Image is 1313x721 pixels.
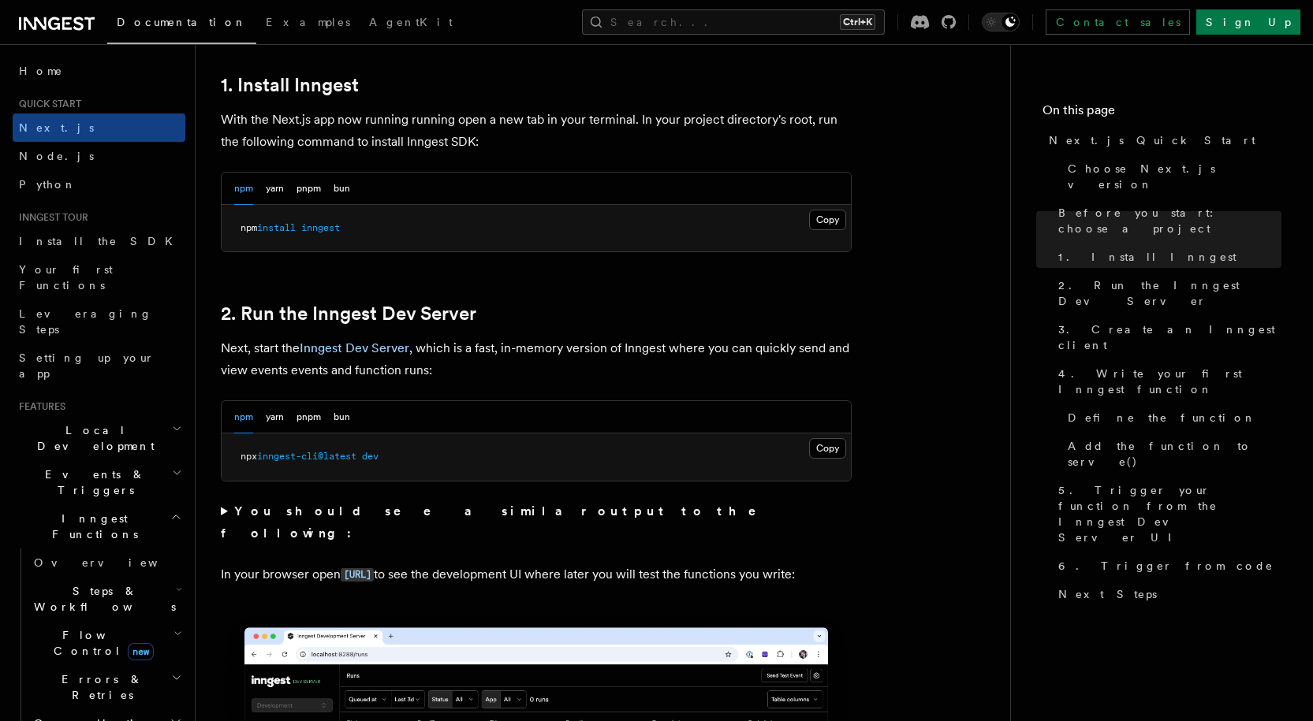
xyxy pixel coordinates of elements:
span: Add the function to serve() [1068,438,1281,470]
a: 1. Install Inngest [1052,243,1281,271]
span: Leveraging Steps [19,307,152,336]
a: Setting up your app [13,344,185,388]
a: Next.js Quick Start [1043,126,1281,154]
span: Inngest Functions [13,511,170,542]
p: With the Next.js app now running running open a new tab in your terminal. In your project directo... [221,109,852,153]
a: Contact sales [1046,9,1190,35]
button: pnpm [297,173,321,205]
a: Choose Next.js version [1061,154,1281,199]
p: Next, start the , which is a fast, in-memory version of Inngest where you can quickly send and vi... [221,337,852,381]
span: Documentation [117,16,247,28]
a: 2. Run the Inngest Dev Server [221,303,476,325]
h4: On this page [1043,101,1281,126]
a: Overview [28,548,185,577]
span: Events & Triggers [13,466,172,498]
span: 5. Trigger your function from the Inngest Dev Server UI [1058,482,1281,545]
button: Errors & Retries [28,665,185,709]
span: Steps & Workflows [28,583,176,615]
span: Home [19,63,63,79]
span: inngest-cli@latest [257,451,356,462]
span: install [257,222,296,233]
span: Examples [266,16,350,28]
a: Python [13,170,185,199]
span: Define the function [1068,410,1256,426]
span: 1. Install Inngest [1058,249,1237,265]
a: Next.js [13,113,185,142]
a: Next Steps [1052,580,1281,608]
button: Events & Triggers [13,460,185,504]
span: Next.js [19,121,94,134]
span: Install the SDK [19,235,182,247]
button: Steps & Workflows [28,577,185,621]
button: Flow Controlnew [28,621,185,665]
a: 4. Write your first Inngest function [1052,359,1281,403]
kbd: Ctrl+K [840,14,875,30]
span: Your first Functions [19,263,113,292]
summary: You should see a similar output to the following: [221,500,852,544]
a: Inngest Dev Server [300,340,409,355]
span: Errors & Retries [28,671,171,703]
a: Home [13,57,185,85]
span: dev [362,451,379,462]
span: Next Steps [1058,586,1157,602]
span: 4. Write your first Inngest function [1058,366,1281,397]
span: Next.js Quick Start [1049,132,1255,148]
button: Local Development [13,416,185,460]
button: yarn [266,173,284,205]
a: 1. Install Inngest [221,74,359,96]
a: 3. Create an Inngest client [1052,315,1281,359]
span: 2. Run the Inngest Dev Server [1058,277,1281,309]
a: Examples [256,5,360,43]
button: npm [234,401,253,433]
span: Choose Next.js version [1068,161,1281,192]
a: [URL] [341,567,374,582]
button: Toggle dark mode [982,13,1020,32]
a: Install the SDK [13,227,185,255]
a: Node.js [13,142,185,170]
a: 2. Run the Inngest Dev Server [1052,271,1281,315]
strong: You should see a similar output to the following: [221,504,778,541]
button: pnpm [297,401,321,433]
a: Define the function [1061,403,1281,432]
button: npm [234,173,253,205]
button: bun [334,401,350,433]
span: Quick start [13,98,81,110]
span: Before you start: choose a project [1058,205,1281,236]
span: Features [13,400,65,413]
a: 5. Trigger your function from the Inngest Dev Server UI [1052,476,1281,552]
button: Copy [809,210,846,230]
button: Inngest Functions [13,504,185,548]
span: Overview [34,556,196,569]
a: Documentation [107,5,256,44]
a: Leveraging Steps [13,299,185,344]
span: new [128,643,154,660]
span: 6. Trigger from code [1058,558,1274,574]
a: Sign Up [1196,9,1300,35]
span: Local Development [13,422,172,454]
span: Setting up your app [19,351,155,380]
a: Before you start: choose a project [1052,199,1281,243]
span: Node.js [19,150,94,162]
span: npm [241,222,257,233]
a: 6. Trigger from code [1052,552,1281,580]
a: Your first Functions [13,255,185,299]
span: AgentKit [369,16,453,28]
code: [URL] [341,568,374,582]
span: inngest [301,222,340,233]
span: Flow Control [28,627,173,659]
a: Add the function to serve() [1061,432,1281,476]
span: 3. Create an Inngest client [1058,321,1281,353]
a: AgentKit [360,5,462,43]
span: Python [19,178,76,191]
button: yarn [266,401,284,433]
span: npx [241,451,257,462]
button: Search...Ctrl+K [582,9,885,35]
button: Copy [809,438,846,459]
p: In your browser open to see the development UI where later you will test the functions you write: [221,563,852,586]
span: Inngest tour [13,211,88,224]
button: bun [334,173,350,205]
